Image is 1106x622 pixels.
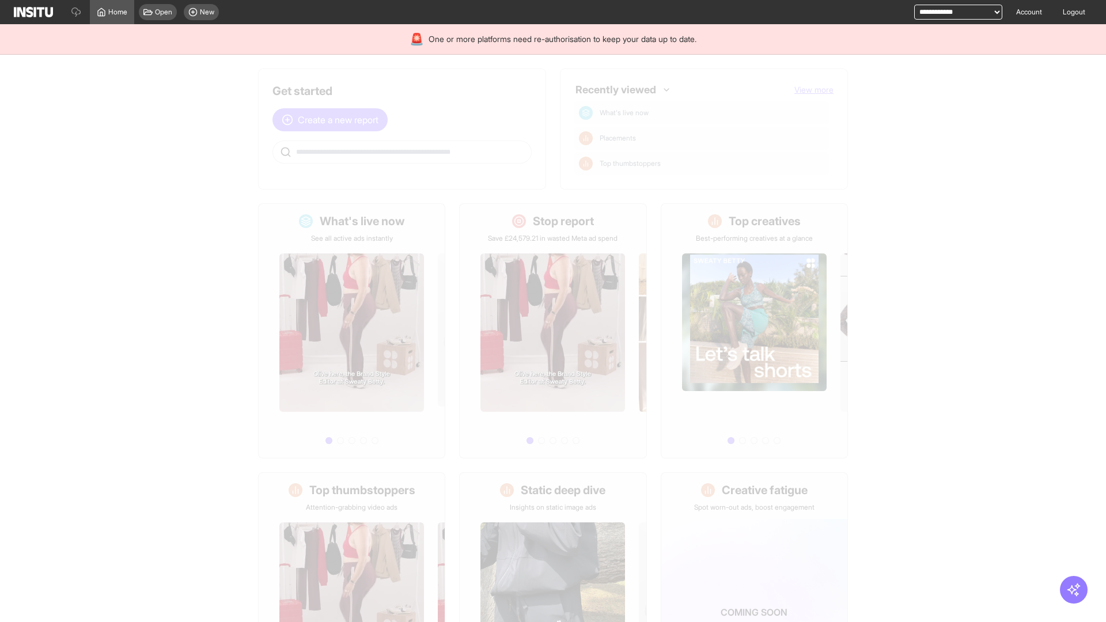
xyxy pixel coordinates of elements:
img: Logo [14,7,53,17]
span: New [200,7,214,17]
span: One or more platforms need re-authorisation to keep your data up to date. [429,33,696,45]
span: Open [155,7,172,17]
span: Home [108,7,127,17]
div: 🚨 [410,31,424,47]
